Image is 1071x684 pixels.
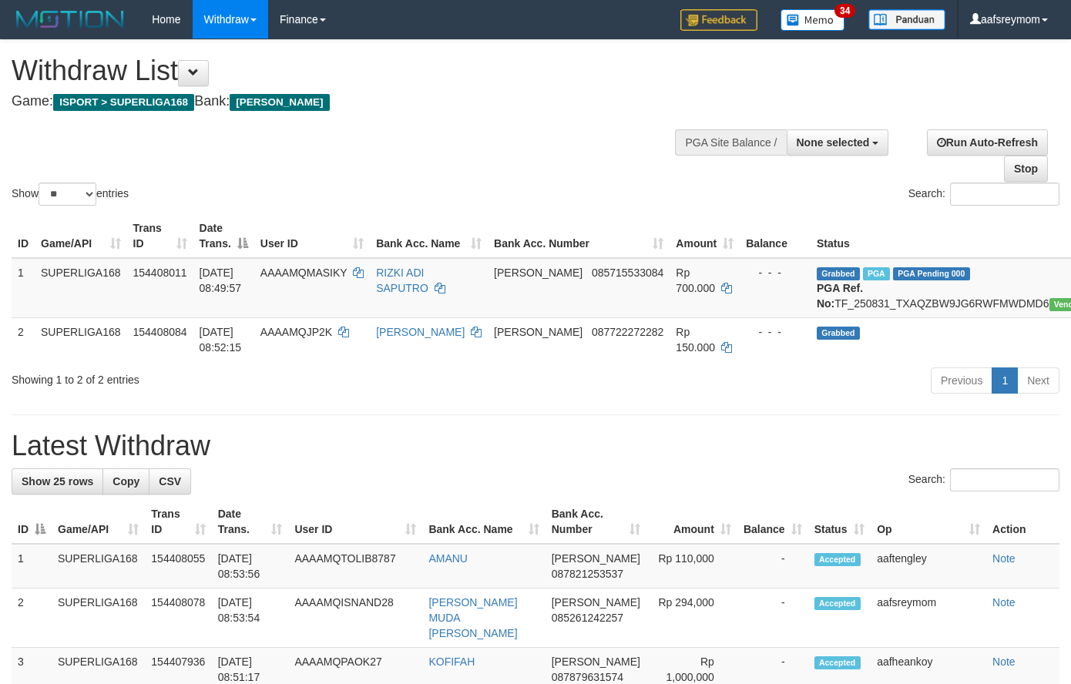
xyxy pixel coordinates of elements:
[288,544,422,588] td: AAAAMQTOLIB8787
[1004,156,1048,182] a: Stop
[646,544,737,588] td: Rp 110,000
[288,588,422,648] td: AAAAMQISNAND28
[53,94,194,111] span: ISPORT > SUPERLIGA168
[817,282,863,310] b: PGA Ref. No:
[133,267,187,279] span: 154408011
[12,94,699,109] h4: Game: Bank:
[817,327,860,340] span: Grabbed
[670,214,740,258] th: Amount: activate to sort column ascending
[212,500,289,544] th: Date Trans.: activate to sort column ascending
[212,588,289,648] td: [DATE] 08:53:54
[676,326,715,354] span: Rp 150.000
[797,136,870,149] span: None selected
[781,9,845,31] img: Button%20Memo.svg
[376,267,428,294] a: RIZKI ADI SAPUTRO
[149,468,191,495] a: CSV
[871,588,986,648] td: aafsreymom
[871,500,986,544] th: Op: activate to sort column ascending
[737,588,808,648] td: -
[992,596,1016,609] a: Note
[494,267,583,279] span: [PERSON_NAME]
[12,366,435,387] div: Showing 1 to 2 of 2 entries
[12,431,1059,461] h1: Latest Withdraw
[817,267,860,280] span: Grabbed
[35,258,127,318] td: SUPERLIGA168
[260,326,332,338] span: AAAAMQJP2K
[863,267,890,280] span: Marked by aafheankoy
[646,588,737,648] td: Rp 294,000
[260,267,347,279] span: AAAAMQMASIKY
[992,367,1018,394] a: 1
[494,326,583,338] span: [PERSON_NAME]
[740,214,811,258] th: Balance
[552,655,640,668] span: [PERSON_NAME]
[200,267,242,294] span: [DATE] 08:49:57
[950,468,1059,491] input: Search:
[592,267,663,279] span: Copy 085715533084 to clipboard
[52,544,145,588] td: SUPERLIGA168
[814,553,861,566] span: Accepted
[908,183,1059,206] label: Search:
[12,544,52,588] td: 1
[159,475,181,488] span: CSV
[288,500,422,544] th: User ID: activate to sort column ascending
[908,468,1059,491] label: Search:
[22,475,93,488] span: Show 25 rows
[376,326,465,338] a: [PERSON_NAME]
[230,94,329,111] span: [PERSON_NAME]
[39,183,96,206] select: Showentries
[737,544,808,588] td: -
[428,655,475,668] a: KOFIFAH
[488,214,670,258] th: Bank Acc. Number: activate to sort column ascending
[254,214,370,258] th: User ID: activate to sort column ascending
[102,468,149,495] a: Copy
[737,500,808,544] th: Balance: activate to sort column ascending
[546,500,646,544] th: Bank Acc. Number: activate to sort column ascending
[12,588,52,648] td: 2
[992,552,1016,565] a: Note
[12,183,129,206] label: Show entries
[552,671,623,683] span: Copy 087879631574 to clipboard
[12,258,35,318] td: 1
[814,656,861,669] span: Accepted
[12,500,52,544] th: ID: activate to sort column descending
[808,500,871,544] th: Status: activate to sort column ascending
[871,544,986,588] td: aaftengley
[746,324,804,340] div: - - -
[200,326,242,354] span: [DATE] 08:52:15
[950,183,1059,206] input: Search:
[428,596,517,639] a: [PERSON_NAME] MUDA [PERSON_NAME]
[746,265,804,280] div: - - -
[127,214,193,258] th: Trans ID: activate to sort column ascending
[986,500,1059,544] th: Action
[675,129,786,156] div: PGA Site Balance /
[52,588,145,648] td: SUPERLIGA168
[992,655,1016,668] a: Note
[552,568,623,580] span: Copy 087821253537 to clipboard
[193,214,254,258] th: Date Trans.: activate to sort column descending
[1017,367,1059,394] a: Next
[931,367,992,394] a: Previous
[428,552,468,565] a: AMANU
[12,214,35,258] th: ID
[52,500,145,544] th: Game/API: activate to sort column ascending
[646,500,737,544] th: Amount: activate to sort column ascending
[787,129,889,156] button: None selected
[112,475,139,488] span: Copy
[35,214,127,258] th: Game/API: activate to sort column ascending
[676,267,715,294] span: Rp 700.000
[893,267,970,280] span: PGA Pending
[592,326,663,338] span: Copy 087722272282 to clipboard
[35,317,127,361] td: SUPERLIGA168
[552,596,640,609] span: [PERSON_NAME]
[12,468,103,495] a: Show 25 rows
[212,544,289,588] td: [DATE] 08:53:56
[145,544,211,588] td: 154408055
[145,500,211,544] th: Trans ID: activate to sort column ascending
[422,500,545,544] th: Bank Acc. Name: activate to sort column ascending
[927,129,1048,156] a: Run Auto-Refresh
[12,317,35,361] td: 2
[12,55,699,86] h1: Withdraw List
[145,588,211,648] td: 154408078
[552,612,623,624] span: Copy 085261242257 to clipboard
